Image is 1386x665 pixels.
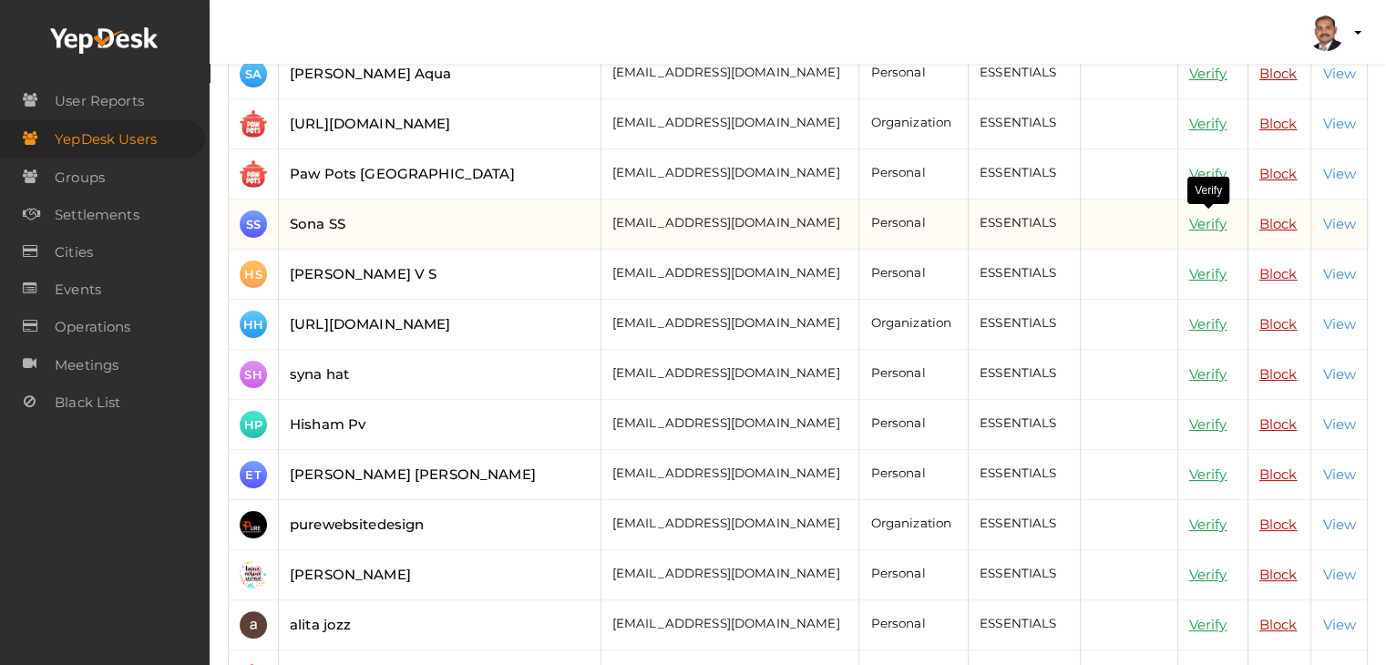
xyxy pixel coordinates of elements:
a: View [1322,516,1356,533]
span: Cities [55,234,93,271]
td: [EMAIL_ADDRESS][DOMAIN_NAME] [601,450,859,500]
img: ACg8ocL3hkkF6IymdWDCndlpjm43wsqZpJ2KAlY5n2McnF6_sF-yjg=s100 [240,611,267,639]
td: Personal [859,550,969,600]
td: [EMAIL_ADDRESS][DOMAIN_NAME] [601,600,859,650]
td: ESSENTIALS [969,550,1081,600]
a: syna hat [290,365,349,383]
a: Block [1259,115,1298,132]
td: ESSENTIALS [969,600,1081,650]
td: Personal [859,199,969,250]
div: SS [240,210,267,238]
td: Organization [859,300,969,350]
a: Block [1259,365,1298,383]
a: Verify [1189,265,1227,282]
img: PR4TLNXB_small.png [240,511,267,538]
a: Block [1259,65,1298,82]
a: [PERSON_NAME] Aqua [290,65,452,82]
a: [URL][DOMAIN_NAME] [290,315,451,332]
td: Personal [859,350,969,400]
a: Block [1259,566,1298,583]
div: Verify [1187,177,1229,204]
a: Sona SS [290,215,345,232]
a: View [1322,215,1356,232]
td: Personal [859,600,969,650]
a: Paw Pots [GEOGRAPHIC_DATA] [290,165,515,182]
a: View [1322,415,1356,433]
a: purewebsitedesign [290,516,424,533]
td: ESSENTIALS [969,400,1081,450]
td: Personal [859,49,969,99]
a: Verify [1189,65,1227,82]
a: Block [1259,616,1298,633]
div: HP [240,411,267,438]
td: ESSENTIALS [969,350,1081,400]
a: [PERSON_NAME] [290,566,411,583]
td: [EMAIL_ADDRESS][DOMAIN_NAME] [601,400,859,450]
div: HS [240,261,267,288]
td: ESSENTIALS [969,49,1081,99]
td: [EMAIL_ADDRESS][DOMAIN_NAME] [601,149,859,199]
a: Verify [1189,465,1227,483]
td: ESSENTIALS [969,99,1081,149]
img: QL95RPQE_small.jpeg [240,110,267,138]
a: alita jozz [290,616,351,633]
a: Verify [1189,315,1227,332]
td: [EMAIL_ADDRESS][DOMAIN_NAME] [601,550,859,600]
td: [EMAIL_ADDRESS][DOMAIN_NAME] [601,199,859,250]
td: Personal [859,149,969,199]
a: View [1322,465,1356,483]
a: [PERSON_NAME] V S [290,265,436,282]
div: SA [240,60,267,87]
span: Operations [55,309,130,345]
a: View [1322,365,1356,383]
div: HH [240,311,267,338]
td: [EMAIL_ADDRESS][DOMAIN_NAME] [601,250,859,300]
span: Groups [55,159,105,196]
td: ESSENTIALS [969,450,1081,500]
span: User Reports [55,83,144,119]
a: Block [1259,165,1298,182]
div: SH [240,361,267,388]
img: EPD85FQV_small.jpeg [1308,15,1344,51]
a: Verify [1189,415,1227,433]
img: ACg8ocIgYkM-_wG0CXuRrxmMVHF5CUAyoOUFRS17H9lm6N3133-R6zyF=s100 [240,561,267,588]
span: Events [55,271,101,308]
a: View [1322,165,1356,182]
a: View [1322,566,1356,583]
td: [EMAIL_ADDRESS][DOMAIN_NAME] [601,49,859,99]
a: View [1322,65,1356,82]
td: Organization [859,500,969,550]
td: ESSENTIALS [969,149,1081,199]
a: Verify [1189,115,1227,132]
a: Verify [1189,616,1227,633]
td: [EMAIL_ADDRESS][DOMAIN_NAME] [601,500,859,550]
td: [EMAIL_ADDRESS][DOMAIN_NAME] [601,350,859,400]
td: Personal [859,400,969,450]
span: Black List [55,384,120,421]
a: View [1322,315,1356,332]
a: Verify [1189,365,1227,383]
td: ESSENTIALS [969,500,1081,550]
a: Hisham Pv [290,415,365,433]
a: View [1322,616,1356,633]
a: Verify [1189,516,1227,533]
a: Block [1259,516,1298,533]
td: ESSENTIALS [969,250,1081,300]
td: ESSENTIALS [969,300,1081,350]
td: ESSENTIALS [969,199,1081,250]
a: View [1322,115,1356,132]
a: Verify [1189,215,1227,232]
span: Settlements [55,197,139,233]
a: View [1322,265,1356,282]
a: [PERSON_NAME] [PERSON_NAME] [290,465,536,483]
td: Personal [859,450,969,500]
td: [EMAIL_ADDRESS][DOMAIN_NAME] [601,99,859,149]
a: Verify [1189,566,1227,583]
td: Organization [859,99,969,149]
a: [URL][DOMAIN_NAME] [290,115,451,132]
td: Personal [859,250,969,300]
span: Meetings [55,347,118,384]
a: Block [1259,215,1298,232]
a: Block [1259,465,1298,483]
a: Block [1259,265,1298,282]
